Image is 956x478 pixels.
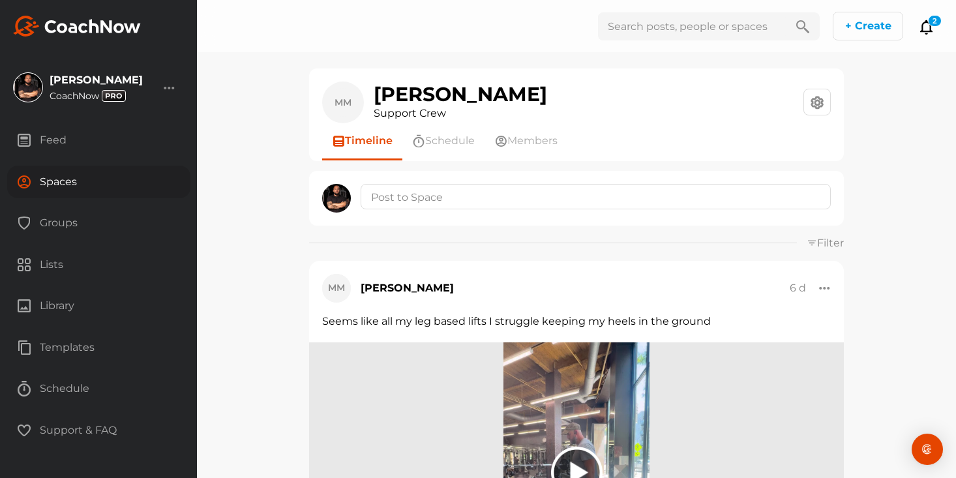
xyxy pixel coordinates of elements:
[425,133,475,149] span: Schedule
[598,12,786,40] input: Search posts, people or spaces
[322,184,351,213] img: square_e7f1524cf1e2191e5ad752e309cfe521.jpg
[7,331,190,373] a: Templates
[919,19,934,35] button: 2
[7,124,190,157] div: Feed
[13,16,141,37] img: svg+xml;base64,PHN2ZyB3aWR0aD0iMTk2IiBoZWlnaHQ9IjMyIiB2aWV3Qm94PSIwIDAgMTk2IDMyIiBmaWxsPSJub25lIi...
[928,15,942,27] div: 2
[374,83,547,106] h1: [PERSON_NAME]
[402,123,485,158] a: Schedule
[7,290,190,331] a: Library
[7,124,190,166] a: Feed
[322,274,351,303] div: MM
[322,123,402,158] a: Timeline
[50,90,143,102] div: CoachNow
[102,90,126,102] img: svg+xml;base64,PHN2ZyB3aWR0aD0iMzciIGhlaWdodD0iMTgiIHZpZXdCb3g9IjAgMCAzNyAxOCIgZmlsbD0ibm9uZSIgeG...
[912,434,943,465] div: Open Intercom Messenger
[7,248,190,290] a: Lists
[807,237,844,249] a: Filter
[7,414,190,456] a: Support & FAQ
[833,12,903,40] button: + Create
[7,372,190,414] a: Schedule
[14,73,42,102] img: square_e7f1524cf1e2191e5ad752e309cfe521.jpg
[50,75,143,85] div: [PERSON_NAME]
[485,123,567,158] a: Members
[790,282,806,295] div: 6 d
[7,207,190,239] div: Groups
[507,133,558,149] span: Members
[7,166,190,198] div: Spaces
[361,280,454,296] div: [PERSON_NAME]
[374,106,547,121] div: Support Crew
[322,314,831,329] div: Seems like all my leg based lifts I struggle keeping my heels in the ground
[7,290,190,322] div: Library
[329,88,357,117] div: MM
[345,133,393,149] span: Timeline
[7,331,190,364] div: Templates
[7,207,190,248] a: Groups
[7,166,190,207] a: Spaces
[7,372,190,405] div: Schedule
[7,248,190,281] div: Lists
[7,414,190,447] div: Support & FAQ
